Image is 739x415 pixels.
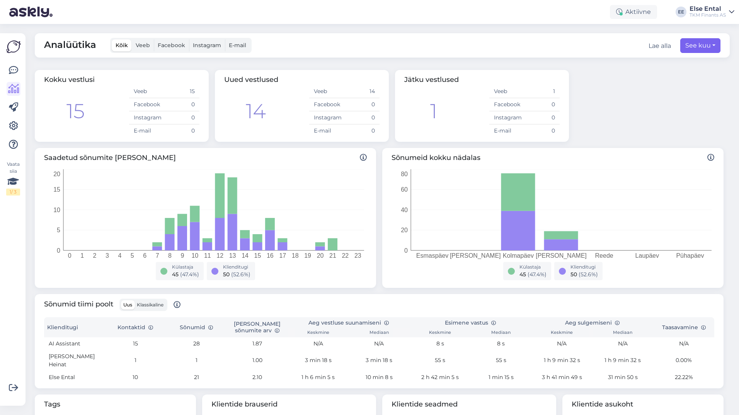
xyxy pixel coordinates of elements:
[231,271,250,278] span: ( 52.6 %)
[401,171,408,177] tspan: 80
[344,85,380,98] td: 14
[410,350,471,371] td: 55 s
[519,264,547,270] div: Külastaja
[392,153,714,163] span: Sõnumeid kokku nädalas
[531,371,593,384] td: 3 h 41 min 49 s
[579,271,598,278] span: ( 52.6 %)
[450,252,501,259] tspan: [PERSON_NAME]
[166,337,227,350] td: 28
[610,5,657,19] div: Aktiivne
[164,111,199,124] td: 0
[105,371,166,384] td: 10
[470,337,531,350] td: 8 s
[168,252,172,259] tspan: 8
[489,111,524,124] td: Instagram
[57,227,60,233] tspan: 5
[349,350,410,371] td: 3 min 18 s
[288,328,349,337] th: Keskmine
[129,124,164,138] td: E-mail
[204,252,211,259] tspan: 11
[349,337,410,350] td: N/A
[227,371,288,384] td: 2.10
[690,6,726,12] div: Else Ental
[653,317,714,337] th: Taasavamine
[105,317,166,337] th: Kontaktid
[401,207,408,213] tspan: 40
[653,350,714,371] td: 0.00%
[317,252,324,259] tspan: 20
[430,96,437,126] div: 1
[489,85,524,98] td: Veeb
[570,271,577,278] span: 50
[653,337,714,350] td: N/A
[193,42,221,49] span: Instagram
[690,12,726,18] div: TKM Finants AS
[172,271,179,278] span: 45
[349,328,410,337] th: Mediaan
[593,371,654,384] td: 31 min 50 s
[44,350,105,371] td: [PERSON_NAME] Heinat
[404,247,408,254] tspan: 0
[653,371,714,384] td: 22.22%
[143,252,146,259] tspan: 6
[164,98,199,111] td: 0
[344,98,380,111] td: 0
[53,207,60,213] tspan: 10
[410,337,471,350] td: 8 s
[593,328,654,337] th: Mediaan
[158,42,185,49] span: Facebook
[44,38,96,53] span: Analüütika
[410,328,471,337] th: Keskmine
[304,252,311,259] tspan: 19
[635,252,659,259] tspan: Laupäev
[172,264,199,270] div: Külastaja
[288,371,349,384] td: 1 h 6 min 5 s
[223,264,250,270] div: Klienditugi
[227,317,288,337] th: [PERSON_NAME] sõnumite arv
[254,252,261,259] tspan: 15
[470,350,531,371] td: 55 s
[288,350,349,371] td: 3 min 18 s
[519,271,526,278] span: 45
[216,252,223,259] tspan: 12
[531,328,593,337] th: Keskmine
[489,124,524,138] td: E-mail
[680,38,720,53] button: See kuu
[531,337,593,350] td: N/A
[329,252,336,259] tspan: 21
[531,350,593,371] td: 1 h 9 min 32 s
[524,85,560,98] td: 1
[489,98,524,111] td: Facebook
[164,85,199,98] td: 15
[354,252,361,259] tspan: 23
[593,350,654,371] td: 1 h 9 min 32 s
[106,252,109,259] tspan: 3
[211,399,367,410] span: Klientide brauserid
[401,227,408,233] tspan: 20
[309,85,344,98] td: Veeb
[6,39,21,54] img: Askly Logo
[528,271,547,278] span: ( 47.4 %)
[570,264,598,270] div: Klienditugi
[279,252,286,259] tspan: 17
[44,371,105,384] td: Else Ental
[416,252,449,259] tspan: Esmaspäev
[66,96,85,126] div: 15
[288,337,349,350] td: N/A
[166,317,227,337] th: Sõnumid
[531,317,653,328] th: Aeg sulgemiseni
[105,337,166,350] td: 15
[649,41,671,51] button: Lae alla
[53,186,60,193] tspan: 15
[129,85,164,98] td: Veeb
[118,252,121,259] tspan: 4
[68,252,72,259] tspan: 0
[164,124,199,138] td: 0
[44,299,180,311] span: Sõnumid tiimi poolt
[309,111,344,124] td: Instagram
[572,399,714,410] span: Klientide asukoht
[470,371,531,384] td: 1 min 15 s
[44,153,367,163] span: Saadetud sõnumite [PERSON_NAME]
[227,350,288,371] td: 1.00
[288,317,410,328] th: Aeg vestluse suunamiseni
